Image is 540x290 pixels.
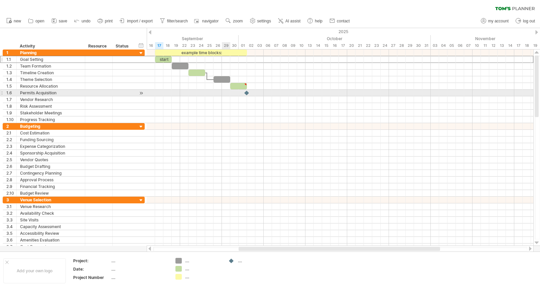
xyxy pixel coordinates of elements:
div: Friday, 31 October 2025 [422,42,431,49]
div: Tuesday, 21 October 2025 [356,42,364,49]
div: Monday, 22 September 2025 [180,42,188,49]
div: Site Visits [20,217,82,223]
div: Funding Sourcing [20,136,82,143]
a: save [50,17,69,25]
div: Budget Drafting [20,163,82,170]
div: Wednesday, 29 October 2025 [406,42,414,49]
div: Wednesday, 17 September 2025 [155,42,163,49]
div: Sponsorship Acquisition [20,150,82,156]
div: Tuesday, 4 November 2025 [439,42,447,49]
div: 3.4 [6,223,16,230]
div: .... [111,266,167,272]
div: Monday, 27 October 2025 [389,42,397,49]
div: Thursday, 2 October 2025 [247,42,255,49]
div: Amenities Evaluation [20,237,82,243]
span: print [105,19,113,23]
div: Tuesday, 14 October 2025 [314,42,322,49]
div: 1.8 [6,103,16,109]
div: Friday, 10 October 2025 [297,42,305,49]
div: Wednesday, 19 November 2025 [531,42,539,49]
div: .... [238,258,274,264]
div: 2.7 [6,170,16,176]
div: 2.1 [6,130,16,136]
div: Date: [73,266,110,272]
span: undo [82,19,91,23]
div: Venue Selection [20,197,82,203]
div: Friday, 19 September 2025 [172,42,180,49]
a: help [306,17,324,25]
div: scroll to activity [138,90,144,97]
div: Thursday, 9 October 2025 [289,42,297,49]
div: 3.7 [6,244,16,250]
div: Vendor Quotes [20,157,82,163]
span: open [35,19,44,23]
span: zoom [233,19,243,23]
span: new [14,19,21,23]
div: Contingency Planning [20,170,82,176]
div: Friday, 14 November 2025 [506,42,514,49]
div: 3.5 [6,230,16,236]
div: Financial Tracking [20,183,82,190]
a: navigator [193,17,221,25]
div: Thursday, 6 November 2025 [456,42,464,49]
div: 1.1 [6,56,16,63]
span: my account [488,19,509,23]
div: Monday, 6 October 2025 [264,42,272,49]
div: September 2025 [55,35,239,42]
div: Availability Check [20,210,82,216]
div: Budget Review [20,190,82,196]
div: Permits Acquisition [20,90,82,96]
div: 2.4 [6,150,16,156]
div: Vendor Research [20,96,82,103]
div: Wednesday, 22 October 2025 [364,42,372,49]
div: start [155,56,172,63]
div: Wednesday, 5 November 2025 [447,42,456,49]
a: open [26,17,46,25]
a: undo [73,17,93,25]
div: Status [116,43,130,50]
div: 1.6 [6,90,16,96]
div: Planning [20,50,82,56]
div: 1.4 [6,76,16,83]
div: 2.3 [6,143,16,150]
div: 1.5 [6,83,16,89]
a: contact [328,17,352,25]
span: help [315,19,322,23]
div: Accessibility Review [20,230,82,236]
div: Tuesday, 16 September 2025 [147,42,155,49]
div: Wednesday, 12 November 2025 [489,42,498,49]
a: log out [514,17,537,25]
span: navigator [202,19,219,23]
div: Theme Selection [20,76,82,83]
div: Timeline Creation [20,70,82,76]
div: Approval Process [20,177,82,183]
div: 1.7 [6,96,16,103]
div: .... [185,266,222,272]
div: Wednesday, 24 September 2025 [197,42,205,49]
div: Budgeting [20,123,82,129]
div: Wednesday, 8 October 2025 [280,42,289,49]
div: Thursday, 23 October 2025 [372,42,381,49]
span: contact [337,19,350,23]
div: Cost Comparison [20,244,82,250]
span: import / export [127,19,153,23]
div: 3 [6,197,16,203]
div: Thursday, 13 November 2025 [498,42,506,49]
div: Add your own logo [3,258,66,283]
div: Cost Estimation [20,130,82,136]
div: 1 [6,50,16,56]
div: Monday, 17 November 2025 [514,42,523,49]
div: Monday, 20 October 2025 [347,42,356,49]
div: 2.2 [6,136,16,143]
div: Monday, 10 November 2025 [472,42,481,49]
a: AI assist [276,17,302,25]
div: Wednesday, 1 October 2025 [239,42,247,49]
div: 3.6 [6,237,16,243]
div: Venue Research [20,203,82,210]
div: Monday, 3 November 2025 [431,42,439,49]
div: Friday, 17 October 2025 [339,42,347,49]
div: Wednesday, 15 October 2025 [322,42,330,49]
div: .... [185,274,222,280]
div: 2.8 [6,177,16,183]
div: Risk Assessment [20,103,82,109]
